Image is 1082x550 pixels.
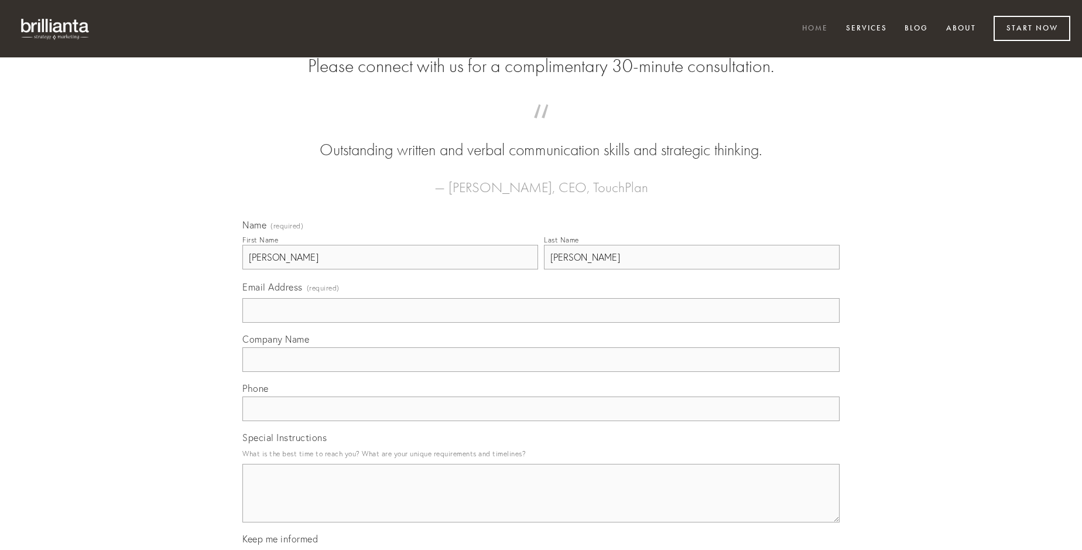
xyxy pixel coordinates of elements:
[261,116,821,162] blockquote: Outstanding written and verbal communication skills and strategic thinking.
[242,432,327,443] span: Special Instructions
[242,333,309,345] span: Company Name
[242,55,840,77] h2: Please connect with us for a complimentary 30-minute consultation.
[242,235,278,244] div: First Name
[261,162,821,199] figcaption: — [PERSON_NAME], CEO, TouchPlan
[242,382,269,394] span: Phone
[838,19,895,39] a: Services
[939,19,984,39] a: About
[261,116,821,139] span: “
[795,19,836,39] a: Home
[544,235,579,244] div: Last Name
[242,219,266,231] span: Name
[242,281,303,293] span: Email Address
[242,446,840,462] p: What is the best time to reach you? What are your unique requirements and timelines?
[994,16,1070,41] a: Start Now
[270,223,303,230] span: (required)
[307,280,340,296] span: (required)
[897,19,936,39] a: Blog
[12,12,100,46] img: brillianta - research, strategy, marketing
[242,533,318,545] span: Keep me informed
